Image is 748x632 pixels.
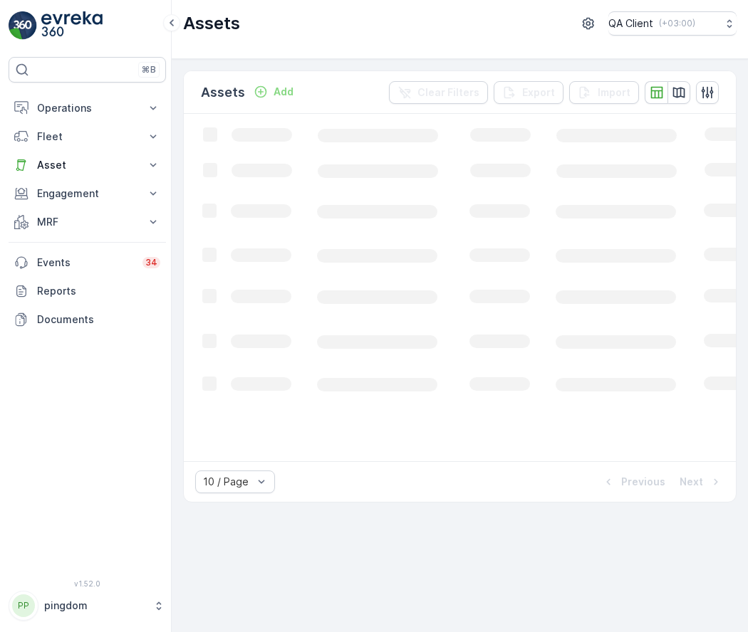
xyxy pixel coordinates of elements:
[37,101,137,115] p: Operations
[9,305,166,334] a: Documents
[600,473,667,490] button: Previous
[183,12,240,35] p: Assets
[37,215,137,229] p: MRF
[142,64,156,75] p: ⌘B
[41,11,103,40] img: logo_light-DOdMpM7g.png
[621,475,665,489] p: Previous
[9,179,166,208] button: Engagement
[37,130,137,144] p: Fleet
[9,122,166,151] button: Fleet
[569,81,639,104] button: Import
[37,158,137,172] p: Asset
[9,208,166,236] button: MRF
[37,256,134,270] p: Events
[37,186,137,201] p: Engagement
[598,85,630,100] p: Import
[9,11,37,40] img: logo
[12,594,35,617] div: PP
[522,85,555,100] p: Export
[9,151,166,179] button: Asset
[680,475,703,489] p: Next
[9,248,166,277] a: Events34
[145,257,157,268] p: 34
[678,473,724,490] button: Next
[659,18,695,29] p: ( +03:00 )
[44,599,146,613] p: pingdom
[9,579,166,588] span: v 1.52.0
[248,83,299,100] button: Add
[608,11,737,36] button: QA Client(+03:00)
[37,284,160,298] p: Reports
[608,16,653,31] p: QA Client
[389,81,488,104] button: Clear Filters
[201,83,245,102] p: Assets
[417,85,479,100] p: Clear Filters
[9,591,166,621] button: PPpingdom
[494,81,563,104] button: Export
[37,312,160,327] p: Documents
[9,94,166,122] button: Operations
[9,277,166,305] a: Reports
[274,85,294,99] p: Add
